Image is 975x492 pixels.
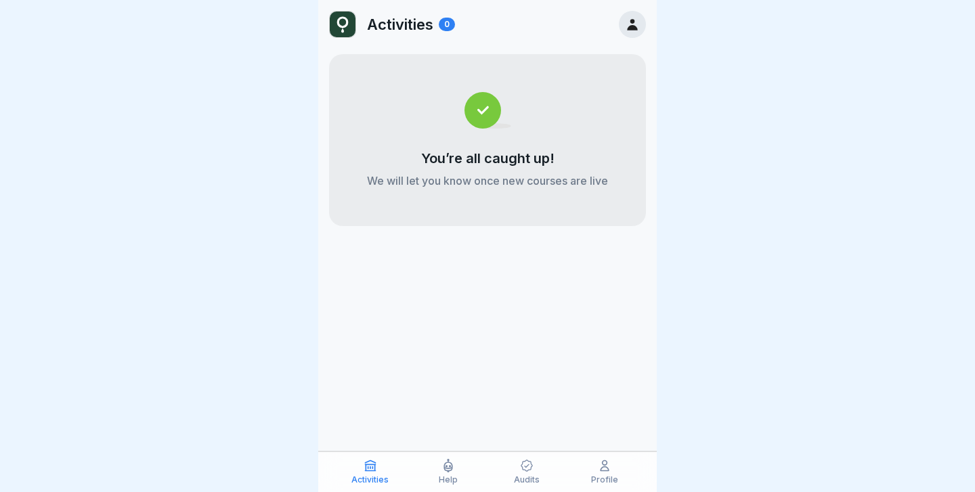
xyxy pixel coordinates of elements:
[464,92,511,129] img: completed.svg
[439,18,455,31] div: 0
[439,475,458,485] p: Help
[367,16,433,33] p: Activities
[514,475,540,485] p: Audits
[351,475,389,485] p: Activities
[421,150,555,166] p: You’re all caught up!
[367,173,608,188] p: We will let you know once new courses are live
[591,475,618,485] p: Profile
[330,12,355,37] img: w8ckb49isjqmp9e19xztpdfx.png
